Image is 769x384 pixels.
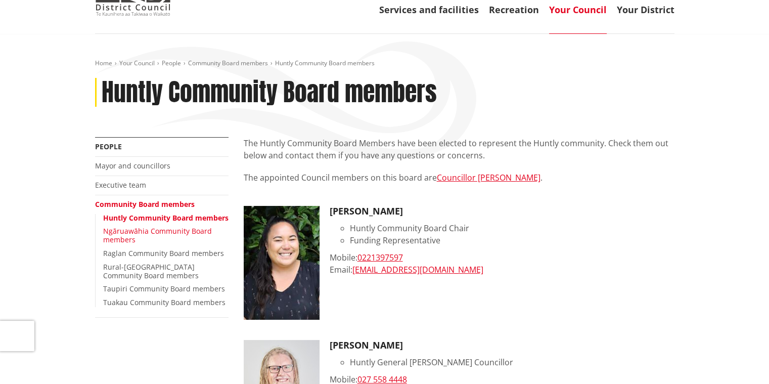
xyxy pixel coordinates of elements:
a: Ngāruawāhia Community Board members [103,226,212,244]
h3: [PERSON_NAME] [330,340,674,351]
a: Councillor [PERSON_NAME] [437,172,540,183]
a: Raglan Community Board members [103,248,224,258]
h3: [PERSON_NAME] [330,206,674,217]
a: People [95,142,122,151]
div: Email: [330,264,674,276]
span: Huntly Community Board members [275,59,375,67]
a: Community Board members [188,59,268,67]
a: Home [95,59,112,67]
p: The Huntly Community Board Members have been elected to represent the Huntly community. Check the... [244,137,674,161]
a: Community Board members [95,199,195,209]
a: Executive team [95,180,146,190]
a: Your District [617,4,674,16]
li: Huntly Community Board Chair [350,222,674,234]
a: [EMAIL_ADDRESS][DOMAIN_NAME] [352,264,483,275]
nav: breadcrumb [95,59,674,68]
p: The appointed Council members on this board are . [244,172,674,196]
li: Huntly General [PERSON_NAME] Councillor [350,356,674,368]
a: Mayor and councillors [95,161,170,170]
a: Your Council [549,4,607,16]
div: Mobile: [330,251,674,264]
a: Taupiri Community Board members [103,284,225,293]
a: People [162,59,181,67]
a: Tuakau Community Board members [103,297,225,307]
a: Your Council [119,59,155,67]
img: Eden Wawatai HCB [244,206,320,320]
a: Rural-[GEOGRAPHIC_DATA] Community Board members [103,262,199,280]
a: Recreation [489,4,539,16]
h1: Huntly Community Board members [102,78,437,107]
a: 0221397597 [357,252,403,263]
li: Funding Representative [350,234,674,246]
a: Services and facilities [379,4,479,16]
a: Huntly Community Board members [103,213,229,223]
iframe: Messenger Launcher [722,342,759,378]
